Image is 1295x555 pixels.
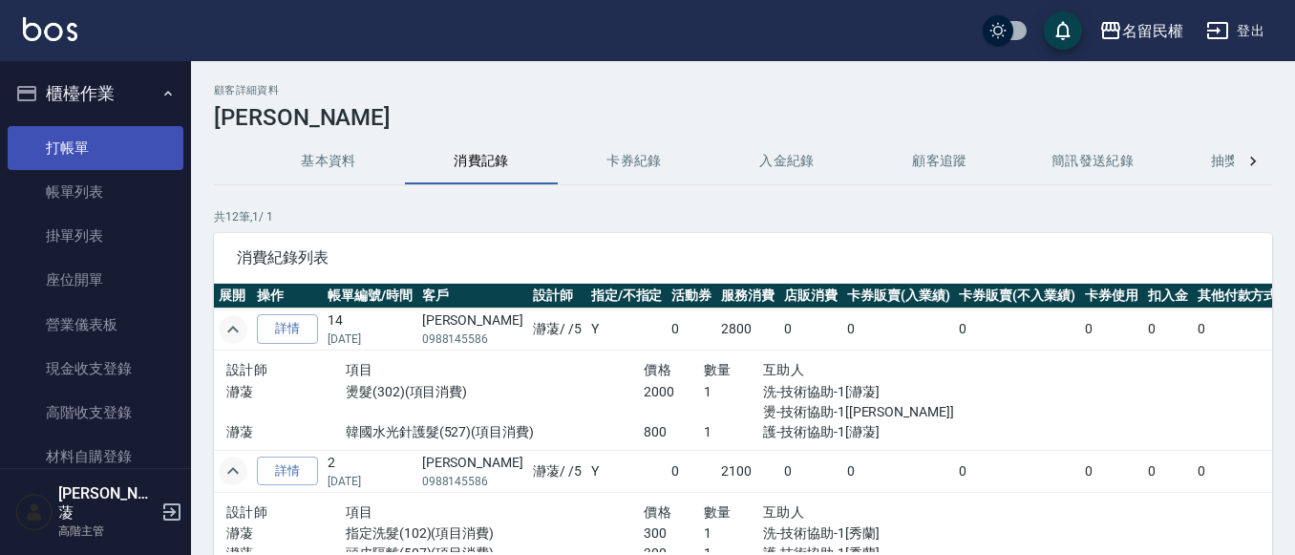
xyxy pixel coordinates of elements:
[1193,309,1283,351] td: 0
[328,331,413,348] p: [DATE]
[1092,11,1191,51] button: 名留民權
[226,382,346,402] p: 瀞蓤
[644,362,671,377] span: 價格
[779,450,842,492] td: 0
[1199,13,1272,49] button: 登出
[417,309,528,351] td: [PERSON_NAME]
[763,382,942,402] p: 洗-技術協助-1[瀞蓤]
[405,139,558,184] button: 消費記錄
[226,362,267,377] span: 設計師
[8,258,183,302] a: 座位開單
[422,331,523,348] p: 0988145586
[644,523,703,544] p: 300
[954,450,1080,492] td: 0
[8,214,183,258] a: 掛單列表
[15,493,53,531] img: Person
[711,139,863,184] button: 入金紀錄
[586,450,668,492] td: Y
[226,504,267,520] span: 設計師
[219,457,247,485] button: expand row
[257,314,318,344] a: 詳情
[954,284,1080,309] th: 卡券販賣(不入業績)
[8,347,183,391] a: 現金收支登錄
[842,450,955,492] td: 0
[1143,309,1193,351] td: 0
[257,457,318,486] a: 詳情
[667,284,716,309] th: 活動券
[763,362,804,377] span: 互助人
[8,435,183,479] a: 材料自購登錄
[8,303,183,347] a: 營業儀表板
[528,450,586,492] td: 瀞蓤 / /5
[8,126,183,170] a: 打帳單
[704,362,732,377] span: 數量
[58,484,156,523] h5: [PERSON_NAME]蓤
[323,450,417,492] td: 2
[1016,139,1169,184] button: 簡訊發送紀錄
[1122,19,1183,43] div: 名留民權
[417,450,528,492] td: [PERSON_NAME]
[214,84,1272,96] h2: 顧客詳細資料
[716,284,779,309] th: 服務消費
[323,309,417,351] td: 14
[8,170,183,214] a: 帳單列表
[1044,11,1082,50] button: save
[842,309,955,351] td: 0
[23,17,77,41] img: Logo
[346,523,644,544] p: 指定洗髮(102)(項目消費)
[1193,284,1283,309] th: 其他付款方式
[422,473,523,490] p: 0988145586
[763,402,942,422] p: 燙-技術協助-1[[PERSON_NAME]]
[214,284,252,309] th: 展開
[1080,284,1143,309] th: 卡券使用
[346,504,373,520] span: 項目
[226,523,346,544] p: 瀞蓤
[8,69,183,118] button: 櫃檯作業
[214,208,1272,225] p: 共 12 筆, 1 / 1
[346,382,644,402] p: 燙髮(302)(項目消費)
[704,523,763,544] p: 1
[586,284,668,309] th: 指定/不指定
[237,248,1249,267] span: 消費紀錄列表
[328,473,413,490] p: [DATE]
[842,284,955,309] th: 卡券販賣(入業績)
[667,309,716,351] td: 0
[417,284,528,309] th: 客戶
[1143,284,1193,309] th: 扣入金
[252,284,323,309] th: 操作
[644,422,703,442] p: 800
[1080,309,1143,351] td: 0
[323,284,417,309] th: 帳單編號/時間
[558,139,711,184] button: 卡券紀錄
[763,504,804,520] span: 互助人
[704,382,763,402] p: 1
[667,450,716,492] td: 0
[644,504,671,520] span: 價格
[1143,450,1193,492] td: 0
[214,104,1272,131] h3: [PERSON_NAME]
[954,309,1080,351] td: 0
[704,504,732,520] span: 數量
[528,284,586,309] th: 設計師
[219,315,247,344] button: expand row
[763,523,942,544] p: 洗-技術協助-1[秀蘭]
[1080,450,1143,492] td: 0
[644,382,703,402] p: 2000
[8,391,183,435] a: 高階收支登錄
[779,309,842,351] td: 0
[58,523,156,540] p: 高階主管
[586,309,668,351] td: Y
[716,450,779,492] td: 2100
[763,422,942,442] p: 護-技術協助-1[瀞蓤]
[779,284,842,309] th: 店販消費
[1193,450,1283,492] td: 0
[528,309,586,351] td: 瀞蓤 / /5
[346,362,373,377] span: 項目
[252,139,405,184] button: 基本資料
[863,139,1016,184] button: 顧客追蹤
[716,309,779,351] td: 2800
[704,422,763,442] p: 1
[346,422,644,442] p: 韓國水光針護髮(527)(項目消費)
[226,422,346,442] p: 瀞蓤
